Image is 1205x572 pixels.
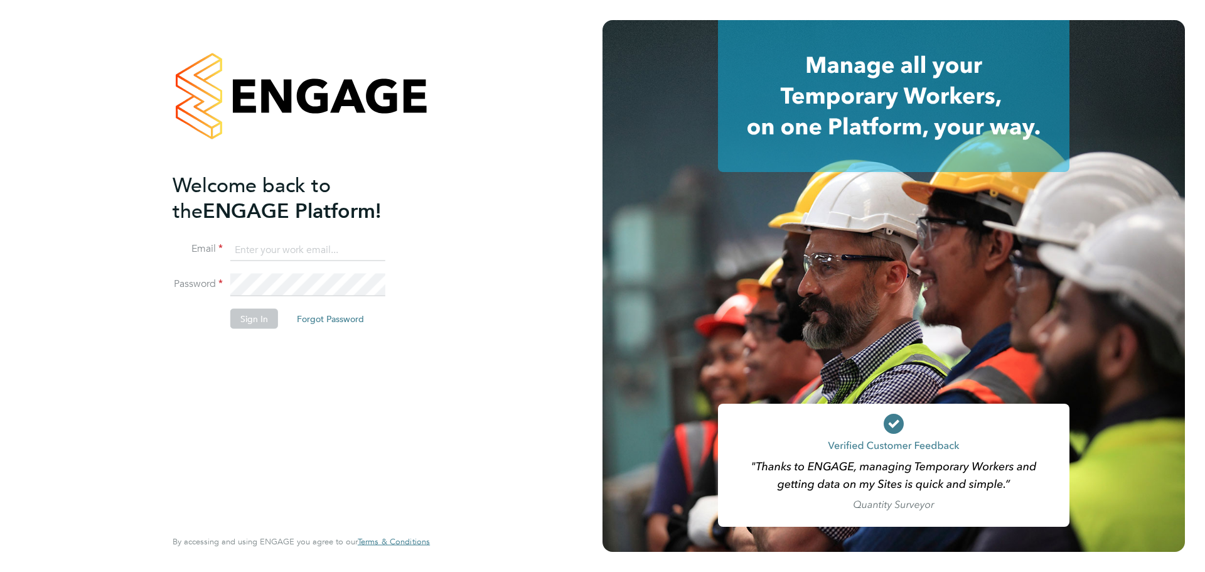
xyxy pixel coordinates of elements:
input: Enter your work email... [230,239,385,261]
label: Password [173,278,223,291]
span: By accessing and using ENGAGE you agree to our [173,536,430,547]
h2: ENGAGE Platform! [173,172,417,224]
label: Email [173,242,223,256]
button: Forgot Password [287,308,374,328]
button: Sign In [230,308,278,328]
span: Welcome back to the [173,173,331,223]
span: Terms & Conditions [358,536,430,547]
a: Terms & Conditions [358,537,430,547]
